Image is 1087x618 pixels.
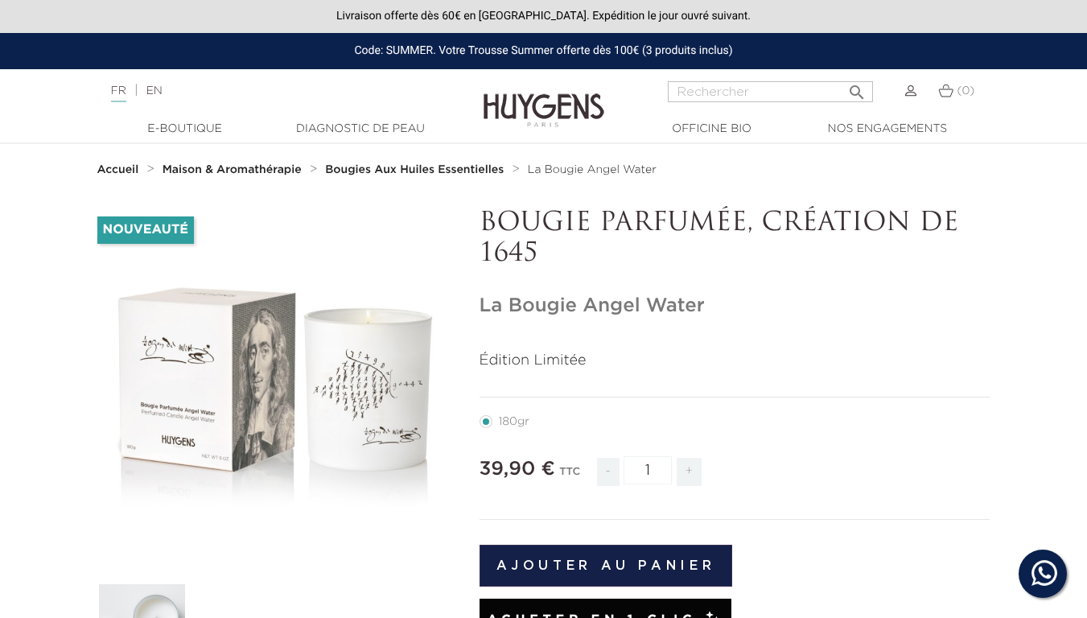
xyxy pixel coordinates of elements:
[677,458,702,486] span: +
[163,164,302,175] strong: Maison & Aromathérapie
[484,68,604,130] img: Huygens
[111,85,126,102] a: FR
[597,458,620,486] span: -
[632,121,793,138] a: Officine Bio
[97,216,194,244] li: Nouveauté
[528,163,657,176] a: La Bougie Angel Water
[559,455,580,498] div: TTC
[480,459,555,479] span: 39,90 €
[807,121,968,138] a: Nos engagements
[847,78,867,97] i: 
[842,76,871,98] button: 
[97,164,139,175] strong: Accueil
[624,456,672,484] input: Quantité
[103,81,441,101] div: |
[668,81,873,102] input: Rechercher
[480,545,733,587] button: Ajouter au panier
[163,163,306,176] a: Maison & Aromathérapie
[480,415,549,428] label: 180gr
[480,208,990,270] p: BOUGIE PARFUMÉE, CRÉATION DE 1645
[105,121,266,138] a: E-Boutique
[957,85,974,97] span: (0)
[325,163,508,176] a: Bougies Aux Huiles Essentielles
[528,164,657,175] span: La Bougie Angel Water
[97,163,142,176] a: Accueil
[480,350,990,372] p: Édition Limitée
[280,121,441,138] a: Diagnostic de peau
[146,85,162,97] a: EN
[325,164,504,175] strong: Bougies Aux Huiles Essentielles
[480,295,990,318] h1: La Bougie Angel Water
